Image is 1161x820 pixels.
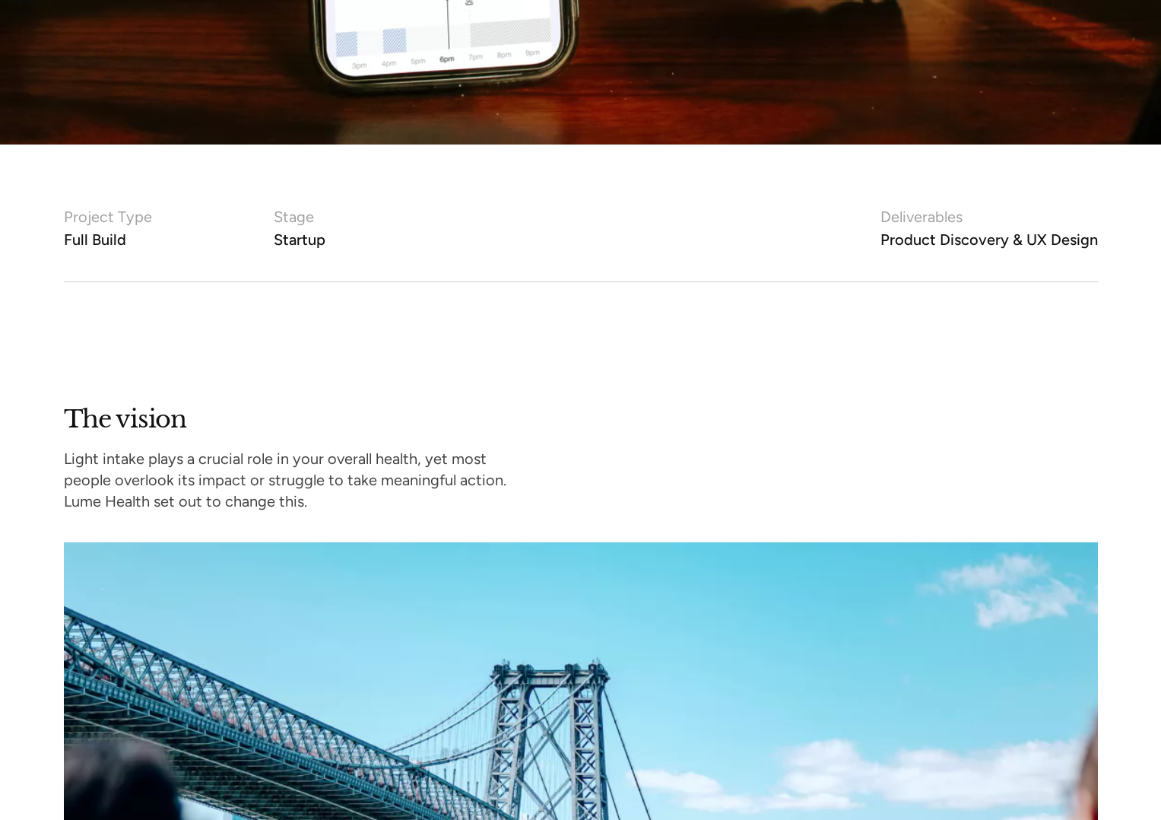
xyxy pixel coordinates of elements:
[64,228,152,251] h4: Full Build
[880,228,1098,251] h4: Product Discovery & UX Design
[64,205,152,228] h3: Project Type
[274,205,325,228] h3: Stage
[64,404,186,436] h2: The vision
[880,205,1098,228] h3: Deliverables
[64,448,506,512] p: Light intake plays a crucial role in your overall health, yet most people overlook its impact or ...
[274,228,325,251] h4: Startup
